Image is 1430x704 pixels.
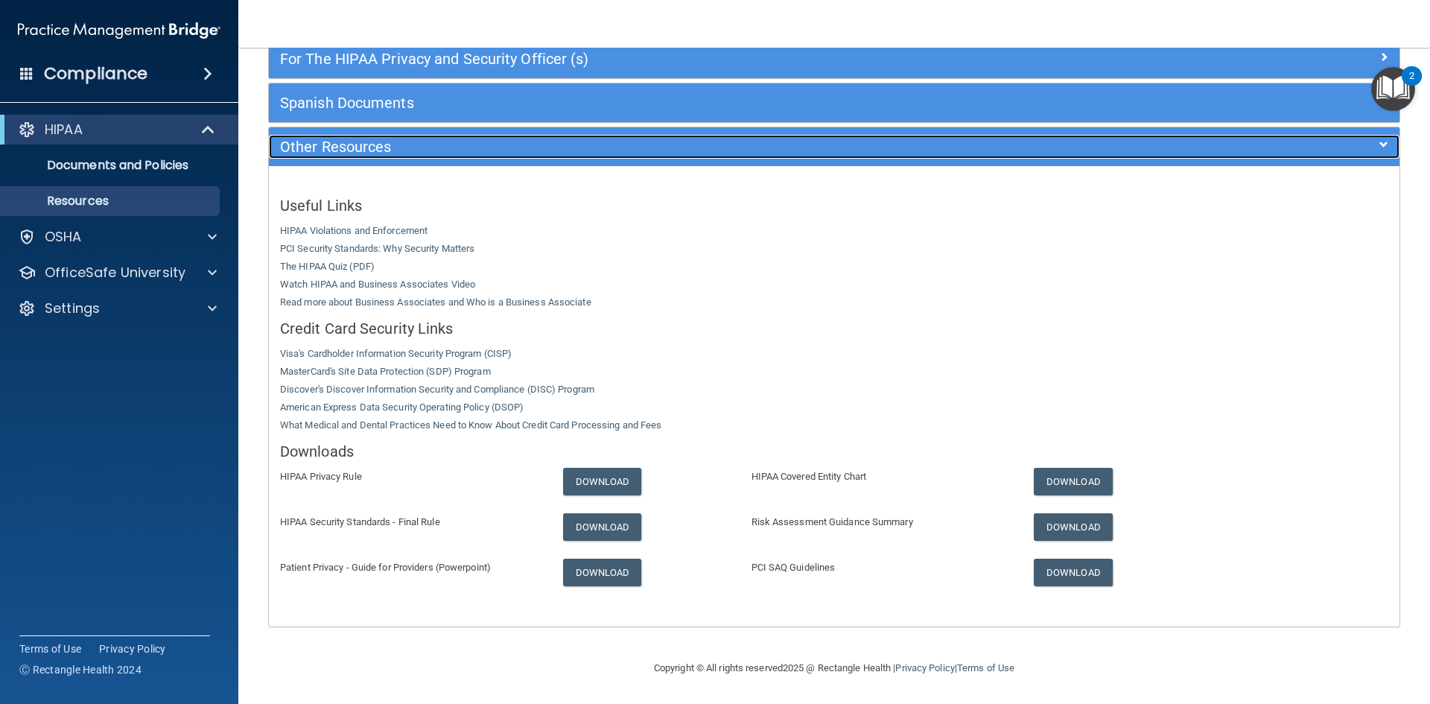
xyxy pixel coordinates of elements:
[751,513,1012,531] p: Risk Assessment Guidance Summary
[1409,76,1414,95] div: 2
[280,513,541,531] p: HIPAA Security Standards - Final Rule
[280,95,1106,111] h5: Spanish Documents
[957,662,1014,673] a: Terms of Use
[895,662,954,673] a: Privacy Policy
[18,16,220,45] img: PMB logo
[280,296,591,308] a: Read more about Business Associates and Who is a Business Associate
[19,662,142,677] span: Ⓒ Rectangle Health 2024
[280,402,524,413] a: American Express Data Security Operating Policy (DSOP)
[280,468,541,486] p: HIPAA Privacy Rule
[563,559,642,586] a: Download
[751,468,1012,486] p: HIPAA Covered Entity Chart
[280,243,474,254] a: PCI Security Standards: Why Security Matters
[44,63,147,84] h4: Compliance
[99,641,166,656] a: Privacy Policy
[563,513,642,541] a: Download
[10,158,213,173] p: Documents and Policies
[1034,468,1113,495] a: Download
[45,228,82,246] p: OSHA
[280,261,375,272] a: The HIPAA Quiz (PDF)
[280,135,1388,159] a: Other Resources
[280,559,541,577] p: Patient Privacy - Guide for Providers (Powerpoint)
[280,139,1106,155] h5: Other Resources
[562,644,1106,692] div: Copyright © All rights reserved 2025 @ Rectangle Health | |
[280,419,661,431] a: What Medical and Dental Practices Need to Know About Credit Card Processing and Fees
[280,91,1388,115] a: Spanish Documents
[19,641,81,656] a: Terms of Use
[280,197,1388,214] h5: Useful Links
[280,225,428,236] a: HIPAA Violations and Enforcement
[18,228,217,246] a: OSHA
[280,384,594,395] a: Discover's Discover Information Security and Compliance (DISC) Program
[1034,513,1113,541] a: Download
[18,121,216,139] a: HIPAA
[751,559,1012,577] p: PCI SAQ Guidelines
[563,468,642,495] a: Download
[280,47,1388,71] a: For The HIPAA Privacy and Security Officer (s)
[280,348,512,359] a: Visa's Cardholder Information Security Program (CISP)
[45,299,100,317] p: Settings
[18,299,217,317] a: Settings
[45,264,185,282] p: OfficeSafe University
[280,279,475,290] a: Watch HIPAA and Business Associates Video
[280,51,1106,67] h5: For The HIPAA Privacy and Security Officer (s)
[280,443,1388,460] h5: Downloads
[280,320,1388,337] h5: Credit Card Security Links
[1034,559,1113,586] a: Download
[45,121,83,139] p: HIPAA
[18,264,217,282] a: OfficeSafe University
[1371,67,1415,111] button: Open Resource Center, 2 new notifications
[280,366,491,377] a: MasterCard's Site Data Protection (SDP) Program
[10,194,213,209] p: Resources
